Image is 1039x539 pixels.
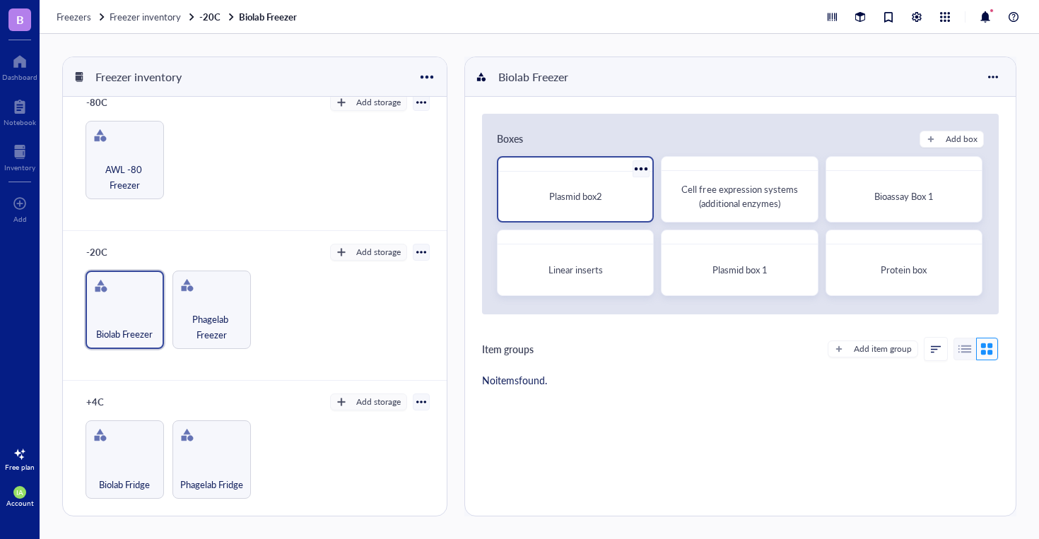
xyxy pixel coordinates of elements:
button: Add storage [330,94,407,111]
span: Phagelab Freezer [179,312,245,343]
span: Cell free expression systems (additional enzymes) [681,182,799,210]
span: Plasmid box2 [549,189,602,203]
div: Free plan [5,463,35,471]
span: Phagelab Fridge [180,477,243,492]
div: Add storage [356,246,401,259]
button: Add box [920,131,984,148]
span: Freezers [57,10,91,23]
a: -20CBiolab Freezer [199,11,300,23]
div: Add storage [356,396,401,408]
a: Inventory [4,141,35,172]
div: Notebook [4,118,36,126]
div: Account [6,499,34,507]
span: Biolab Fridge [99,477,150,492]
a: Freezer inventory [110,11,196,23]
span: Bioassay Box 1 [874,189,934,203]
a: Dashboard [2,50,37,81]
div: Item groups [482,341,534,357]
span: Biolab Freezer [96,326,153,342]
span: Linear inserts [548,263,603,276]
div: Biolab Freezer [492,65,577,89]
span: B [16,11,24,28]
span: AWL -80 Freezer [92,162,158,193]
div: Inventory [4,163,35,172]
span: IA [16,488,23,497]
span: Freezer inventory [110,10,181,23]
div: +4C [80,392,165,412]
a: Freezers [57,11,107,23]
div: -20C [80,242,165,262]
div: Boxes [497,131,523,148]
div: Add [13,215,27,223]
a: Notebook [4,95,36,126]
div: Add item group [854,343,912,355]
button: Add storage [330,244,407,261]
span: Protein box [881,263,927,276]
div: Dashboard [2,73,37,81]
button: Add item group [828,340,918,357]
span: Plasmid box 1 [712,263,768,276]
button: Add storage [330,393,407,410]
div: Add storage [356,96,401,109]
div: Freezer inventory [89,65,188,89]
div: Add box [946,133,978,146]
div: No items found. [482,372,547,388]
div: -80C [80,93,165,112]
